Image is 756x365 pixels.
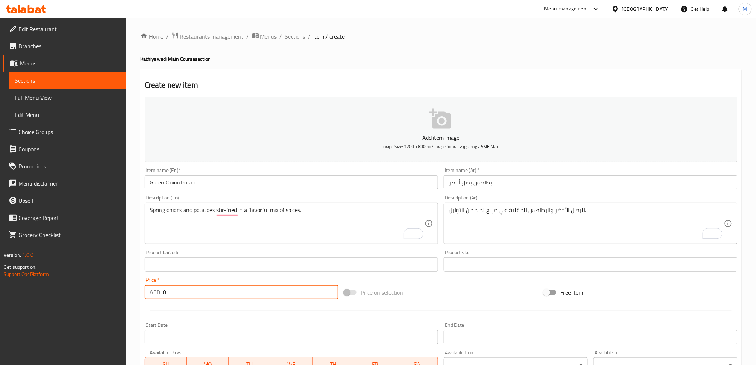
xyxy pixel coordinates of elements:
[19,145,120,153] span: Coupons
[260,32,277,41] span: Menus
[314,32,345,41] span: item / create
[3,158,126,175] a: Promotions
[252,32,277,41] a: Menus
[3,175,126,192] a: Menu disclaimer
[19,231,120,239] span: Grocery Checklist
[743,5,747,13] span: M
[19,128,120,136] span: Choice Groups
[145,97,737,162] button: Add item imageImage Size: 1200 x 800 px / Image formats: jpg, png / 5MB Max.
[285,32,305,41] a: Sections
[3,226,126,243] a: Grocery Checklist
[9,106,126,123] a: Edit Menu
[145,175,438,189] input: Enter name En
[361,288,403,297] span: Price on selection
[163,285,338,299] input: Please enter price
[3,55,126,72] a: Menus
[3,140,126,158] a: Coupons
[19,25,120,33] span: Edit Restaurant
[444,175,737,189] input: Enter name Ar
[449,207,724,241] textarea: To enrich screen reader interactions, please activate Accessibility in Grammarly extension settings
[145,257,438,272] input: Please enter product barcode
[3,20,126,38] a: Edit Restaurant
[15,76,120,85] span: Sections
[180,32,244,41] span: Restaurants management
[145,80,737,90] h2: Create new item
[280,32,282,41] li: /
[3,123,126,140] a: Choice Groups
[9,72,126,89] a: Sections
[3,192,126,209] a: Upsell
[308,32,311,41] li: /
[171,32,244,41] a: Restaurants management
[150,288,160,296] p: AED
[444,257,737,272] input: Please enter product sku
[19,179,120,188] span: Menu disclaimer
[140,32,742,41] nav: breadcrumb
[166,32,169,41] li: /
[156,133,726,142] p: Add item image
[4,270,49,279] a: Support.OpsPlatform
[22,250,33,260] span: 1.0.0
[9,89,126,106] a: Full Menu View
[19,42,120,50] span: Branches
[15,93,120,102] span: Full Menu View
[3,209,126,226] a: Coverage Report
[3,38,126,55] a: Branches
[247,32,249,41] li: /
[20,59,120,68] span: Menus
[544,5,588,13] div: Menu-management
[140,32,163,41] a: Home
[19,196,120,205] span: Upsell
[622,5,669,13] div: [GEOGRAPHIC_DATA]
[15,110,120,119] span: Edit Menu
[19,162,120,171] span: Promotions
[383,142,499,151] span: Image Size: 1200 x 800 px / Image formats: jpg, png / 5MB Max.
[4,250,21,260] span: Version:
[561,288,583,297] span: Free item
[19,213,120,222] span: Coverage Report
[140,55,742,63] h4: Kathiyawadi Main Course section
[4,262,36,272] span: Get support on:
[150,207,425,241] textarea: To enrich screen reader interactions, please activate Accessibility in Grammarly extension settings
